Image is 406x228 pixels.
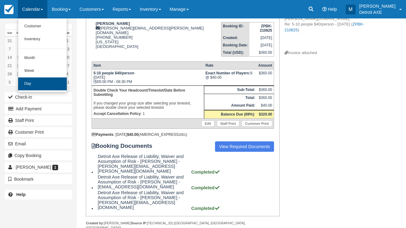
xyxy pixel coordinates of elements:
[92,143,158,149] strong: Booking Documents
[62,30,72,37] th: Sat
[204,94,257,102] th: Total:
[191,206,220,211] strong: Completed
[5,104,72,114] button: Add Payment
[191,170,220,175] strong: Completed
[260,24,272,33] strong: ZPBK-210825
[359,9,396,15] p: Detroit AXE
[257,61,274,69] th: Amount
[5,70,14,78] a: 28
[204,102,257,110] th: Amount Paid:
[94,88,185,97] b: Double Check Your Headcount/Timeslot/Date Before Submitting
[191,185,220,190] strong: Completed
[5,53,14,61] a: 14
[249,34,274,41] td: [DATE]
[249,49,274,57] td: $360.00
[131,221,147,225] strong: Source IP:
[249,41,274,49] td: [DATE]
[205,71,250,75] strong: Exact Number of Players
[62,53,72,61] a: 20
[204,110,257,118] th: Balance Due (89%):
[14,53,24,61] a: 15
[62,45,72,53] a: 13
[94,87,202,111] p: If you changed your group size after selecting your timeslot, please double check your selected t...
[98,190,190,210] span: Detroit Axe Release of Liability, Waiver and Assumption of Risk - [PERSON_NAME] - [PERSON_NAME][E...
[14,78,24,86] a: 6
[96,21,130,26] strong: [PERSON_NAME]
[221,22,249,34] th: Booking ID:
[62,70,72,78] a: 4
[259,112,272,116] strong: $320.00
[62,37,72,45] a: 6
[92,69,204,85] td: [DATE] 05:00 PM - 06:30 PM
[14,61,24,70] a: 22
[62,61,72,70] a: 27
[217,120,239,127] a: Staff Print
[94,71,134,75] strong: 5-10 people $40/person
[5,37,14,45] a: 31
[285,22,364,32] a: ZPBK-210825
[92,132,274,137] div: : [DATE] (AMERICAN_EXPRESS )
[98,175,190,189] span: Detroit Axe Release of Liability, Waiver and Assumption of Risk - [PERSON_NAME] - [EMAIL_ADDRESS]...
[4,5,14,14] img: checkfront-main-nav-mini-logo.png
[92,132,113,137] strong: Payments
[221,41,249,49] th: Booking Date:
[257,86,274,94] td: $360.00
[127,132,138,137] strong: $40.00
[14,37,24,45] a: 1
[204,86,257,94] th: Sub-Total:
[92,61,204,69] th: Item
[258,71,272,80] div: $360.00
[242,120,272,127] a: Customer Print
[359,3,396,9] p: [PERSON_NAME]
[14,30,24,37] th: Mon
[5,190,72,199] a: Help
[16,192,26,197] b: Help
[201,120,214,127] a: Edit
[204,69,257,85] td: 9 @ $40.00
[322,7,327,11] i: Help
[18,65,67,77] a: Week
[18,20,67,33] a: Customer
[62,78,72,86] a: 11
[16,165,51,170] span: [PERSON_NAME]
[94,111,202,117] p: : 1
[14,45,24,53] a: 8
[5,30,14,37] th: Sun
[5,92,72,102] button: Check-in
[14,70,24,78] a: 29
[179,133,186,136] small: 2001
[328,7,337,12] span: Help
[18,52,67,65] a: Month
[18,18,67,92] ul: Calendar
[94,112,141,116] strong: Accept Cancellation Policy
[86,221,104,225] strong: Created by:
[5,61,14,70] a: 21
[18,77,67,90] a: Day
[221,49,249,57] th: Total (USD):
[5,127,72,137] a: Customer Print
[285,50,377,56] div: Invoice attached
[5,162,72,172] a: [PERSON_NAME] 1
[5,174,72,184] button: Bookmark
[5,139,72,149] button: Email
[92,21,221,49] div: [PERSON_NAME][EMAIL_ADDRESS][PERSON_NAME][DOMAIN_NAME] [PHONE_NUMBER] [US_STATE] [GEOGRAPHIC_DATA]
[257,102,274,110] td: $40.00
[257,94,274,102] td: $360.00
[98,154,190,174] span: Detroit Axe Release of Liability, Waiver and Assumption of Risk - [PERSON_NAME] - [PERSON_NAME][E...
[5,78,14,86] a: 5
[346,5,356,14] div: M
[5,151,72,160] button: Copy Booking
[52,165,58,170] span: 1
[204,61,257,69] th: Rate
[18,33,67,46] a: Inventory
[221,34,249,41] th: Created:
[5,45,14,53] a: 7
[215,141,274,152] a: View Required Documents
[285,10,377,50] p: [PERSON_NAME][EMAIL_ADDRESS][PERSON_NAME][DOMAIN_NAME], Re: 5-10 people $40/person - [DATE] ( )
[5,116,72,125] a: Staff Print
